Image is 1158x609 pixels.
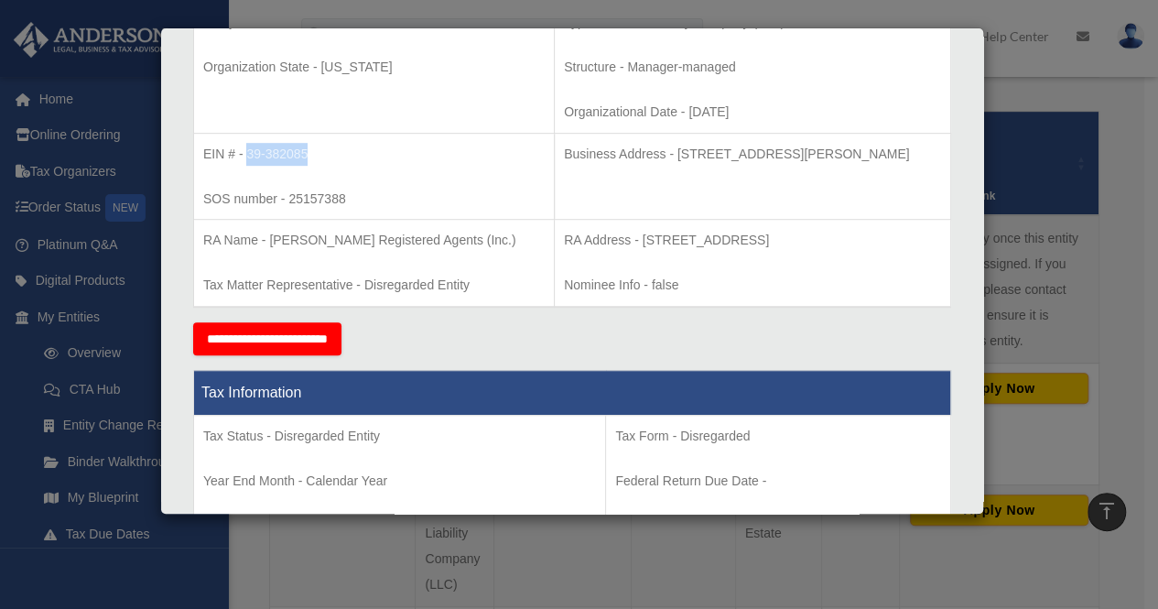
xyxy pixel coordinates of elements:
p: Organizational Date - [DATE] [564,101,941,124]
p: Federal Return Due Date - [615,470,941,493]
p: Business Address - [STREET_ADDRESS][PERSON_NAME] [564,143,941,166]
p: Tax Form - Disregarded [615,425,941,448]
p: EIN # - 39-382085 [203,143,545,166]
p: Tax Status - Disregarded Entity [203,425,596,448]
th: Tax Information [194,370,951,415]
p: Year End Month - Calendar Year [203,470,596,493]
p: Organization State - [US_STATE] [203,56,545,79]
td: Tax Period Type - Calendar Year [194,415,606,550]
p: Structure - Manager-managed [564,56,941,79]
p: RA Name - [PERSON_NAME] Registered Agents (Inc.) [203,229,545,252]
p: RA Address - [STREET_ADDRESS] [564,229,941,252]
p: Tax Matter Representative - Disregarded Entity [203,274,545,297]
p: Nominee Info - false [564,274,941,297]
p: SOS number - 25157388 [203,188,545,211]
